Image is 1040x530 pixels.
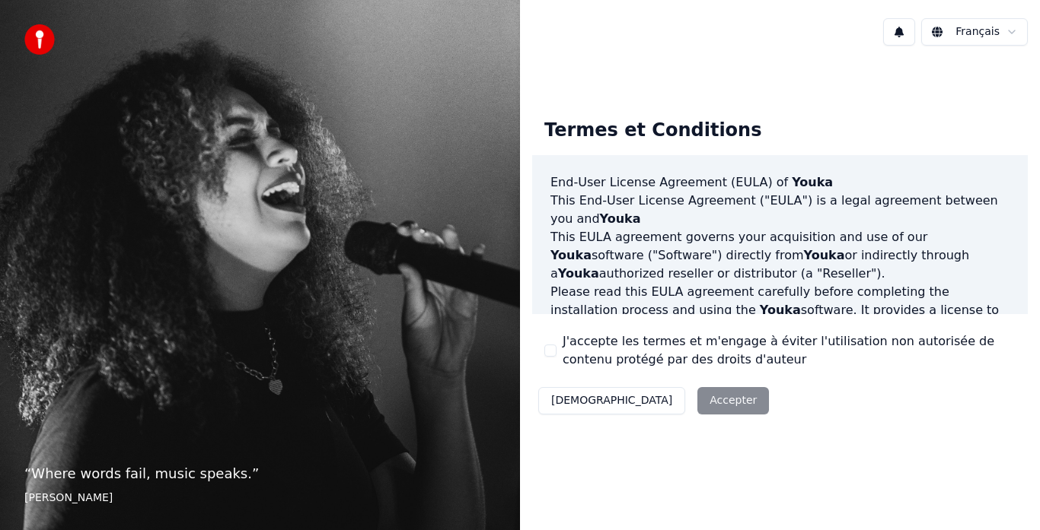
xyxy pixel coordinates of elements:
span: Youka [550,248,592,262]
p: This EULA agreement governs your acquisition and use of our software ("Software") directly from o... [550,228,1010,283]
button: [DEMOGRAPHIC_DATA] [538,387,685,414]
h3: End-User License Agreement (EULA) of [550,173,1010,192]
footer: [PERSON_NAME] [24,490,496,506]
p: Please read this EULA agreement carefully before completing the installation process and using th... [550,283,1010,356]
p: “ Where words fail, music speaks. ” [24,463,496,484]
span: Youka [804,248,845,262]
p: This End-User License Agreement ("EULA") is a legal agreement between you and [550,192,1010,228]
span: Youka [760,303,801,317]
div: Termes et Conditions [532,106,774,155]
span: Youka [600,211,641,226]
span: Youka [792,175,833,189]
img: youka [24,24,55,55]
label: J'accepte les termes et m'engage à éviter l'utilisation non autorisée de contenu protégé par des ... [563,332,1016,369]
span: Youka [558,266,599,281]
